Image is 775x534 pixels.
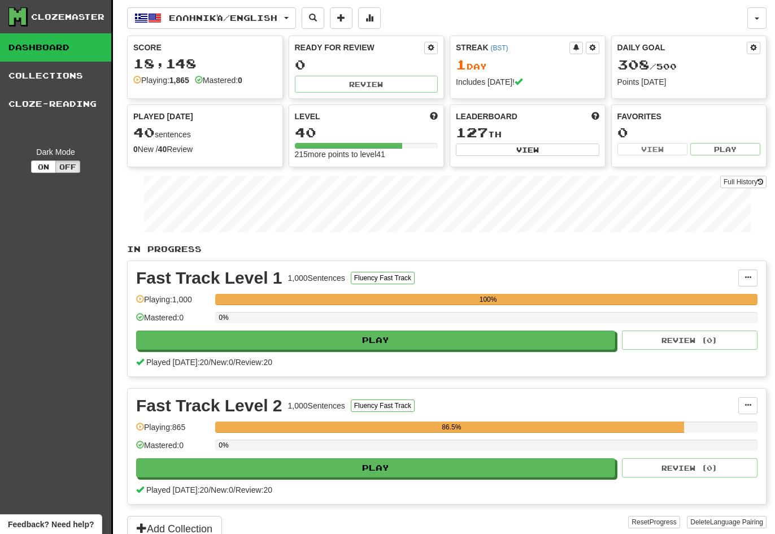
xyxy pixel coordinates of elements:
[288,400,345,411] div: 1,000 Sentences
[146,358,208,367] span: Played [DATE]: 20
[490,44,508,52] a: (BST)
[133,75,189,86] div: Playing:
[295,42,425,53] div: Ready for Review
[136,331,615,350] button: Play
[288,272,345,284] div: 1,000 Sentences
[456,58,599,72] div: Day
[295,58,438,72] div: 0
[617,57,650,72] span: 308
[133,57,277,71] div: 18,148
[158,145,167,154] strong: 40
[127,7,296,29] button: Ελληνικά/English
[430,111,438,122] span: Score more points to level up
[617,111,761,122] div: Favorites
[295,111,320,122] span: Level
[208,358,211,367] span: /
[650,518,677,526] span: Progress
[622,458,757,477] button: Review (0)
[146,485,208,494] span: Played [DATE]: 20
[617,143,687,155] button: View
[195,75,242,86] div: Mastered:
[456,76,599,88] div: Includes [DATE]!
[617,62,677,71] span: / 500
[358,7,381,29] button: More stats
[295,125,438,140] div: 40
[351,272,415,284] button: Fluency Fast Track
[8,146,103,158] div: Dark Mode
[710,518,763,526] span: Language Pairing
[136,397,282,414] div: Fast Track Level 2
[219,294,757,305] div: 100%
[302,7,324,29] button: Search sentences
[169,76,189,85] strong: 1,865
[456,125,599,140] div: th
[720,176,767,188] a: Full History
[456,124,488,140] span: 127
[236,485,272,494] span: Review: 20
[456,144,599,156] button: View
[295,149,438,160] div: 215 more points to level 41
[208,485,211,494] span: /
[591,111,599,122] span: This week in points, UTC
[211,358,233,367] span: New: 0
[31,11,105,23] div: Clozemaster
[136,270,282,286] div: Fast Track Level 1
[133,125,277,140] div: sentences
[136,312,210,331] div: Mastered: 0
[233,358,236,367] span: /
[136,294,210,312] div: Playing: 1,000
[622,331,757,350] button: Review (0)
[617,76,761,88] div: Points [DATE]
[133,111,193,122] span: Played [DATE]
[236,358,272,367] span: Review: 20
[133,42,277,53] div: Score
[628,516,680,528] button: ResetProgress
[330,7,352,29] button: Add sentence to collection
[233,485,236,494] span: /
[617,125,761,140] div: 0
[133,124,155,140] span: 40
[690,143,760,155] button: Play
[456,42,569,53] div: Streak
[133,145,138,154] strong: 0
[351,400,415,412] button: Fluency Fast Track
[617,42,747,54] div: Daily Goal
[127,244,767,255] p: In Progress
[456,57,467,72] span: 1
[211,485,233,494] span: New: 0
[219,422,684,433] div: 86.5%
[456,111,517,122] span: Leaderboard
[687,516,767,528] button: DeleteLanguage Pairing
[169,13,277,23] span: Ελληνικά / English
[238,76,242,85] strong: 0
[136,458,615,477] button: Play
[55,160,80,173] button: Off
[133,144,277,155] div: New / Review
[8,519,94,530] span: Open feedback widget
[295,76,438,93] button: Review
[136,440,210,458] div: Mastered: 0
[136,422,210,440] div: Playing: 865
[31,160,56,173] button: On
